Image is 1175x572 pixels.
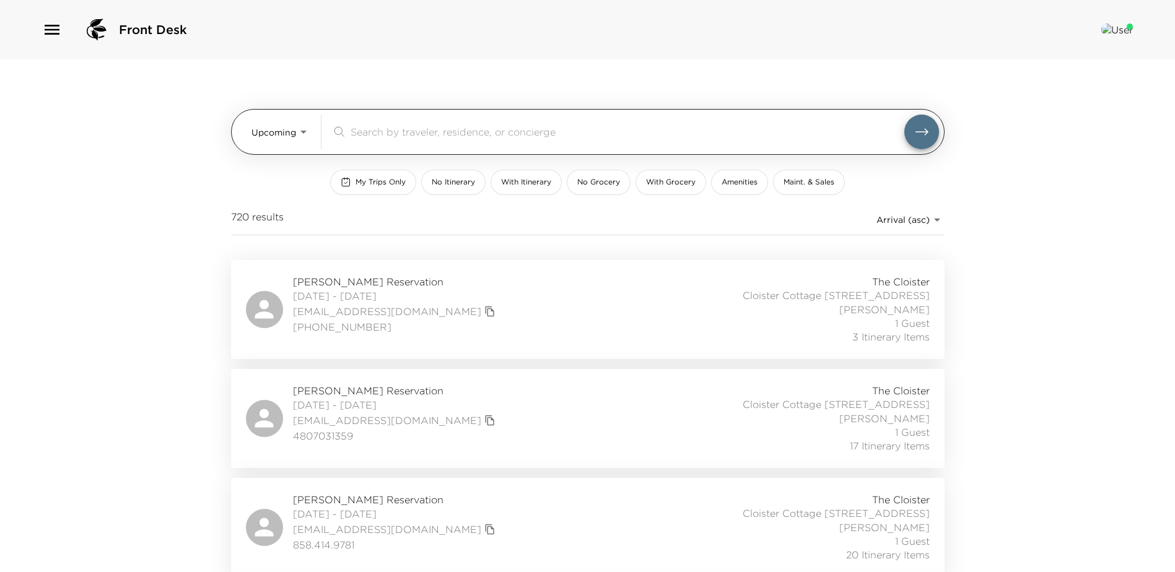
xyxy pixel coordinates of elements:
[293,398,499,412] span: [DATE] - [DATE]
[293,289,499,303] span: [DATE] - [DATE]
[895,425,930,439] span: 1 Guest
[481,412,499,429] button: copy primary member email
[351,124,904,139] input: Search by traveler, residence, or concierge
[491,170,562,195] button: With Itinerary
[876,214,930,225] span: Arrival (asc)
[1101,24,1133,36] img: User
[356,177,406,188] span: My Trips Only
[293,414,481,427] a: [EMAIL_ADDRESS][DOMAIN_NAME]
[722,177,758,188] span: Amenities
[481,521,499,538] button: copy primary member email
[577,177,620,188] span: No Grocery
[119,21,187,38] span: Front Desk
[743,506,930,520] span: Cloister Cottage [STREET_ADDRESS]
[293,320,499,334] span: [PHONE_NUMBER]
[846,548,930,561] span: 20 Itinerary Items
[567,170,631,195] button: No Grocery
[839,303,930,316] span: [PERSON_NAME]
[852,330,930,344] span: 3 Itinerary Items
[850,439,930,453] span: 17 Itinerary Items
[895,316,930,330] span: 1 Guest
[743,397,930,411] span: Cloister Cottage [STREET_ADDRESS]
[293,305,481,318] a: [EMAIL_ADDRESS][DOMAIN_NAME]
[872,384,930,397] span: The Cloister
[784,177,834,188] span: Maint. & Sales
[872,275,930,288] span: The Cloister
[421,170,486,195] button: No Itinerary
[293,275,499,288] span: [PERSON_NAME] Reservation
[330,170,416,195] button: My Trips Only
[743,288,930,302] span: Cloister Cottage [STREET_ADDRESS]
[293,538,499,552] span: 858.414.9781
[293,493,499,506] span: [PERSON_NAME] Reservation
[293,522,481,536] a: [EMAIL_ADDRESS][DOMAIN_NAME]
[646,177,696,188] span: With Grocery
[251,127,296,138] span: Upcoming
[293,384,499,397] span: [PERSON_NAME] Reservation
[895,534,930,548] span: 1 Guest
[481,303,499,320] button: copy primary member email
[293,429,499,443] span: 4807031359
[636,170,706,195] button: With Grocery
[872,493,930,506] span: The Cloister
[839,521,930,534] span: [PERSON_NAME]
[231,210,284,230] span: 720 results
[231,260,945,359] a: [PERSON_NAME] Reservation[DATE] - [DATE][EMAIL_ADDRESS][DOMAIN_NAME]copy primary member email[PHO...
[711,170,768,195] button: Amenities
[501,177,551,188] span: With Itinerary
[773,170,845,195] button: Maint. & Sales
[432,177,475,188] span: No Itinerary
[82,15,111,45] img: logo
[231,369,945,468] a: [PERSON_NAME] Reservation[DATE] - [DATE][EMAIL_ADDRESS][DOMAIN_NAME]copy primary member email4807...
[293,507,499,521] span: [DATE] - [DATE]
[839,412,930,425] span: [PERSON_NAME]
